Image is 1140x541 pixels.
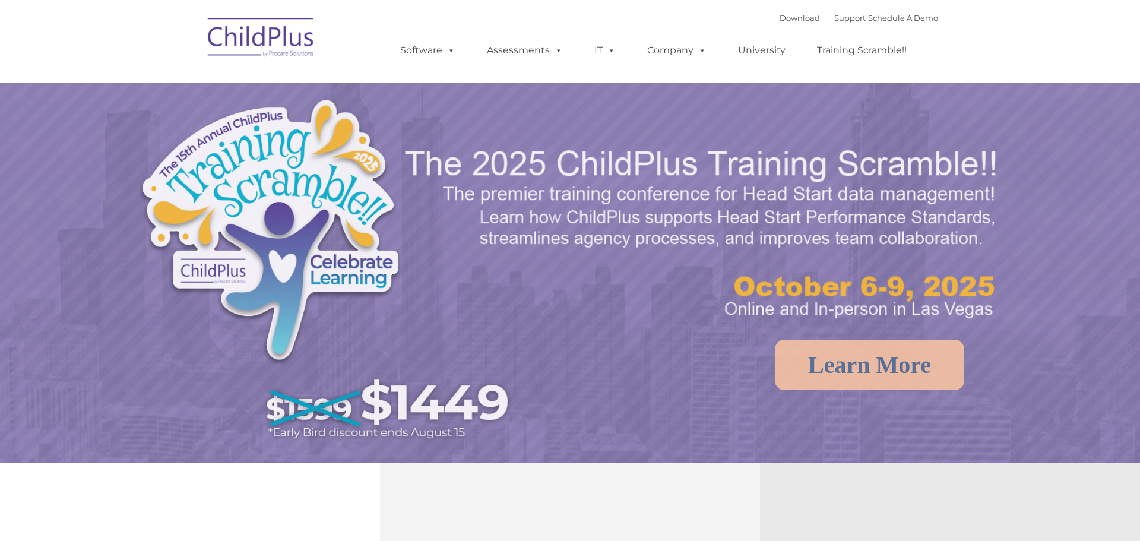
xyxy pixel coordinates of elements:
[834,13,866,23] a: Support
[475,39,575,62] a: Assessments
[775,340,964,390] a: Learn More
[202,10,321,69] img: ChildPlus by Procare Solutions
[388,39,467,62] a: Software
[868,13,938,23] a: Schedule A Demo
[780,13,938,23] font: |
[726,39,797,62] a: University
[582,39,628,62] a: IT
[635,39,718,62] a: Company
[805,39,919,62] a: Training Scramble!!
[780,13,820,23] a: Download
